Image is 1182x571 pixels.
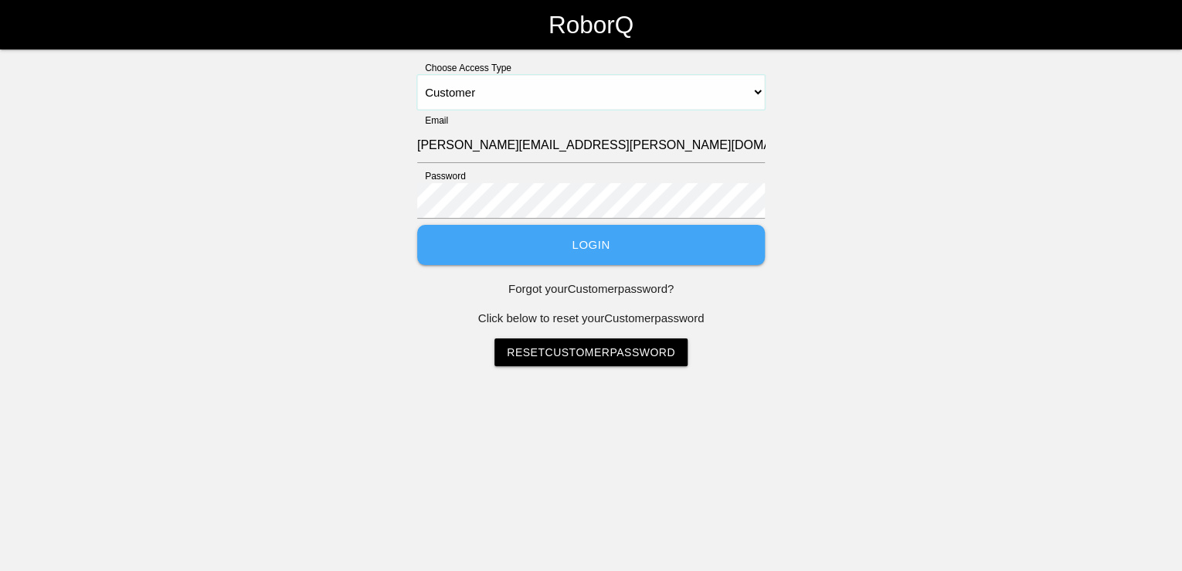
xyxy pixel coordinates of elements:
label: Email [417,114,448,127]
p: Forgot your Customer password? [417,280,765,298]
a: ResetCustomerPassword [494,338,688,366]
p: Click below to reset your Customer password [417,310,765,328]
label: Choose Access Type [417,61,511,75]
button: Login [417,225,765,266]
label: Password [417,169,466,183]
